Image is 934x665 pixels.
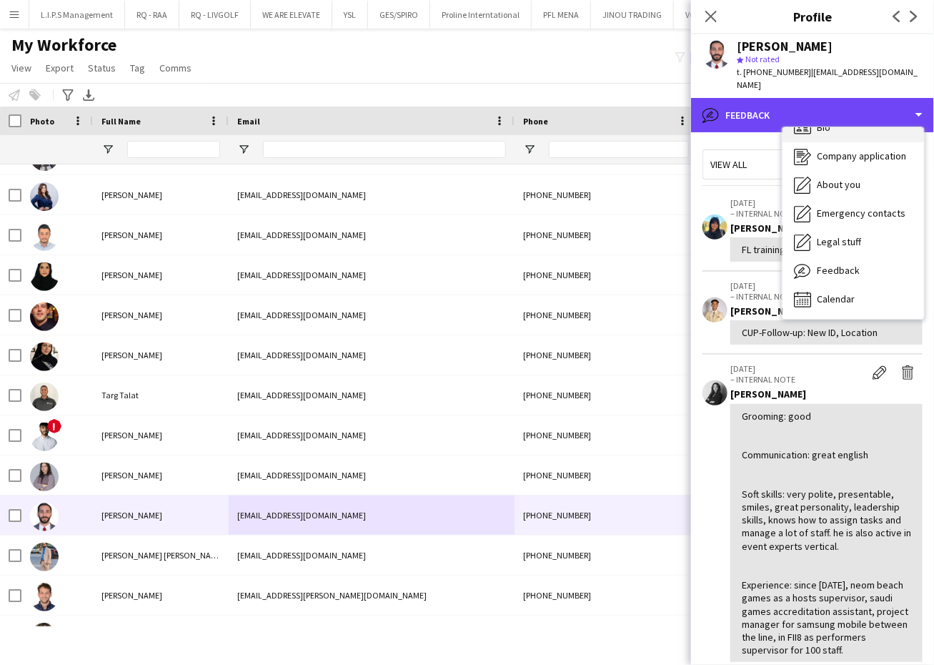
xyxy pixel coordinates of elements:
[30,463,59,491] img: Laila Albar
[817,149,906,162] span: Company application
[515,455,697,495] div: [PHONE_NUMBER]
[730,291,865,302] p: – INTERNAL NOTE
[30,423,59,451] img: Salman Albuqayshi
[229,215,515,255] div: [EMAIL_ADDRESS][DOMAIN_NAME]
[515,295,697,335] div: [PHONE_NUMBER]
[817,121,830,134] span: Bio
[515,536,697,575] div: [PHONE_NUMBER]
[730,374,865,385] p: – INTERNAL NOTE
[515,215,697,255] div: [PHONE_NUMBER]
[515,255,697,295] div: [PHONE_NUMBER]
[29,1,125,29] button: L.I.P.S Management
[817,207,905,220] span: Emergency contacts
[101,189,162,200] span: [PERSON_NAME]
[101,350,162,360] span: [PERSON_NAME]
[229,496,515,535] div: [EMAIL_ADDRESS][DOMAIN_NAME]
[237,116,260,127] span: Email
[229,335,515,375] div: [EMAIL_ADDRESS][DOMAIN_NAME]
[30,302,59,331] img: Thamer Dajani
[737,40,833,53] div: [PERSON_NAME]
[11,61,31,74] span: View
[125,1,179,29] button: RQ - RAA
[742,326,911,339] div: CUP-Follow-up: New ID, Location
[730,197,865,208] p: [DATE]
[730,305,923,317] div: [PERSON_NAME]
[80,87,97,104] app-action-btn: Export XLSX
[30,222,59,251] img: Osama Mustafa
[532,1,591,29] button: PFL MENA
[47,419,61,433] span: !
[742,243,911,256] div: FL training: booked but didn't show up.
[6,59,37,77] a: View
[783,142,924,171] div: Company application
[229,616,515,655] div: [EMAIL_ADDRESS][DOMAIN_NAME]
[229,415,515,455] div: [EMAIL_ADDRESS][DOMAIN_NAME]
[30,383,59,411] img: Targ Talat
[783,285,924,314] div: Calendar
[101,390,139,400] span: Targ Talat
[101,590,162,601] span: [PERSON_NAME]
[229,576,515,615] div: [EMAIL_ADDRESS][PERSON_NAME][DOMAIN_NAME]
[263,141,506,158] input: Email Filter Input
[101,116,141,127] span: Full Name
[591,1,674,29] button: JINOU TRADING
[783,199,924,228] div: Emergency contacts
[730,388,923,400] div: [PERSON_NAME]
[783,114,924,142] div: Bio
[817,292,855,305] span: Calendar
[40,59,79,77] a: Export
[30,182,59,211] img: Norah Alsaja
[229,375,515,415] div: [EMAIL_ADDRESS][DOMAIN_NAME]
[88,61,116,74] span: Status
[730,280,865,291] p: [DATE]
[523,116,548,127] span: Phone
[515,496,697,535] div: [PHONE_NUMBER]
[674,1,743,29] button: VOLARIS LLC
[783,257,924,285] div: Feedback
[515,375,697,415] div: [PHONE_NUMBER]
[30,543,59,571] img: Abdul Ellah Omar
[30,262,59,291] img: Raghad Munshi
[737,66,811,77] span: t. [PHONE_NUMBER]
[101,430,162,440] span: [PERSON_NAME]
[229,295,515,335] div: [EMAIL_ADDRESS][DOMAIN_NAME]
[515,415,697,455] div: [PHONE_NUMBER]
[82,59,121,77] a: Status
[101,310,162,320] span: [PERSON_NAME]
[730,363,865,374] p: [DATE]
[229,455,515,495] div: [EMAIL_ADDRESS][DOMAIN_NAME]
[691,7,934,26] h3: Profile
[742,410,911,657] div: Grooming: good Communication: great english Soft skills: very polite, presentable, smiles, great ...
[101,230,162,240] span: [PERSON_NAME]
[124,59,151,77] a: Tag
[229,536,515,575] div: [EMAIL_ADDRESS][DOMAIN_NAME]
[101,270,162,280] span: [PERSON_NAME]
[11,34,116,56] span: My Workforce
[30,503,59,531] img: Ahmad Owaidah
[817,178,860,191] span: About you
[515,335,697,375] div: [PHONE_NUMBER]
[783,228,924,257] div: Legal stuff
[251,1,332,29] button: WE ARE ELEVATE
[229,255,515,295] div: [EMAIL_ADDRESS][DOMAIN_NAME]
[817,264,860,277] span: Feedback
[30,343,59,371] img: Hosna Al Amiri
[30,583,59,611] img: Shehab Fathy
[229,175,515,215] div: [EMAIL_ADDRESS][DOMAIN_NAME]
[59,87,76,104] app-action-btn: Advanced filters
[332,1,368,29] button: YSL
[237,143,250,156] button: Open Filter Menu
[127,141,220,158] input: Full Name Filter Input
[159,61,192,74] span: Comms
[368,1,430,29] button: GES/SPIRO
[30,116,54,127] span: Photo
[515,175,697,215] div: [PHONE_NUMBER]
[101,510,162,521] span: [PERSON_NAME]
[691,98,934,132] div: Feedback
[515,576,697,615] div: [PHONE_NUMBER]
[430,1,532,29] button: Proline Interntational
[515,616,697,655] div: [PHONE_NUMBER]
[523,143,536,156] button: Open Filter Menu
[737,66,918,90] span: | [EMAIL_ADDRESS][DOMAIN_NAME]
[101,470,162,481] span: [PERSON_NAME]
